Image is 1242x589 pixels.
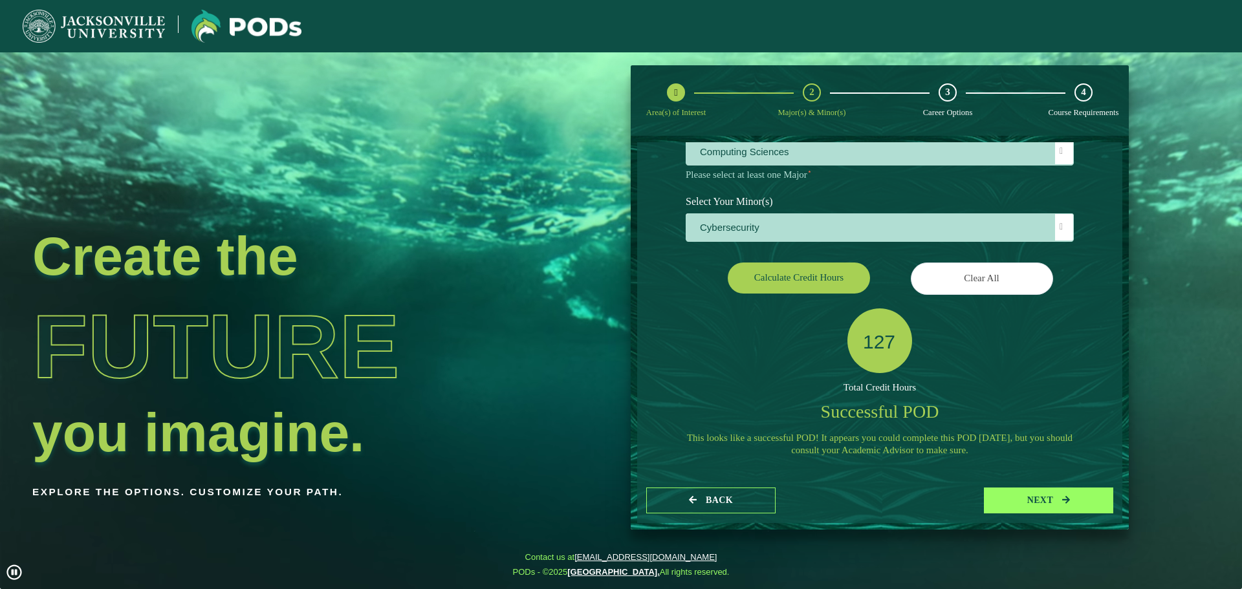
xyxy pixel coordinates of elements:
[911,262,1053,294] button: Clear All
[863,330,895,354] label: 127
[923,108,973,117] span: Career Options
[984,487,1113,514] button: next
[945,86,950,98] span: 3
[686,432,1074,456] p: This looks like a successful POD! It appears you could complete this POD [DATE], but you should c...
[686,381,1074,394] div: Total Credit Hours
[686,214,1073,242] span: Cybersecurity
[32,229,527,283] h2: Create the
[1049,108,1119,117] span: Course Requirements
[1081,86,1086,98] span: 4
[686,138,1073,166] span: Computing Sciences
[32,288,527,405] h1: Future
[809,86,814,98] span: 2
[807,167,812,175] sup: ⋆
[574,552,717,562] a: [EMAIL_ADDRESS][DOMAIN_NAME]
[23,10,165,43] img: Jacksonville University logo
[513,567,730,577] span: PODs - ©2025 All rights reserved.
[728,262,870,293] button: Calculate credit hours
[32,482,527,502] p: Explore the options. Customize your path.
[646,108,706,117] span: Area(s) of Interest
[706,495,733,505] span: Back
[191,10,301,43] img: Jacksonville University logo
[567,567,660,577] a: [GEOGRAPHIC_DATA].
[513,552,730,562] span: Contact us at
[686,400,1074,423] div: Successful POD
[778,108,846,117] span: Major(s) & Minor(s)
[32,405,527,460] h2: you imagine.
[676,189,1084,213] label: Select Your Minor(s)
[686,169,1074,181] p: Please select at least one Major
[646,487,776,514] button: Back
